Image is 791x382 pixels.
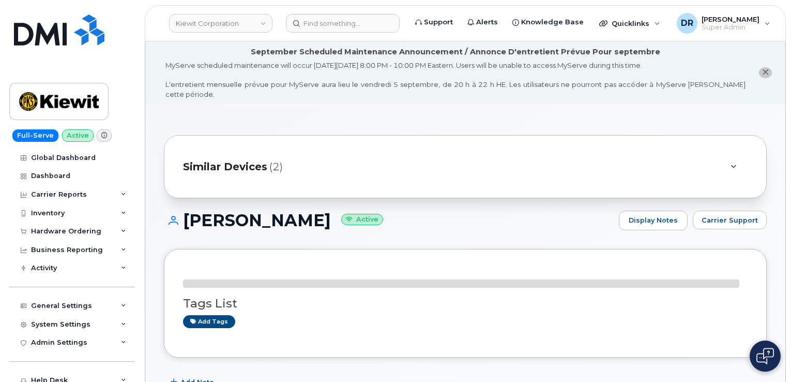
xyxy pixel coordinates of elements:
[251,47,660,57] div: September Scheduled Maintenance Announcement / Annonce D'entretient Prévue Pour septembre
[183,315,235,328] a: Add tags
[759,67,772,78] button: close notification
[165,61,746,99] div: MyServe scheduled maintenance will occur [DATE][DATE] 8:00 PM - 10:00 PM Eastern. Users will be u...
[183,297,748,310] h3: Tags List
[341,214,383,226] small: Active
[693,211,767,229] button: Carrier Support
[164,211,614,229] h1: [PERSON_NAME]
[756,348,774,364] img: Open chat
[702,215,758,225] span: Carrier Support
[619,211,688,230] a: Display Notes
[269,159,283,174] span: (2)
[183,159,267,174] span: Similar Devices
